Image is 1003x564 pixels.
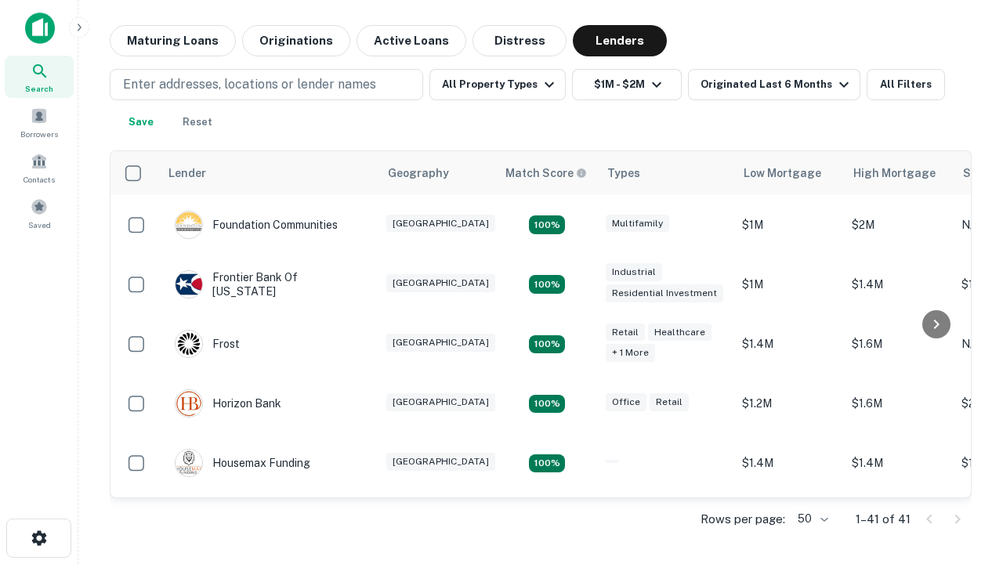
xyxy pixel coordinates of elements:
[357,25,466,56] button: Active Loans
[734,314,844,374] td: $1.4M
[606,263,662,281] div: Industrial
[844,151,954,195] th: High Mortgage
[607,164,640,183] div: Types
[844,314,954,374] td: $1.6M
[701,510,785,529] p: Rows per page:
[505,164,584,182] h6: Match Score
[429,69,566,100] button: All Property Types
[734,255,844,314] td: $1M
[5,56,74,98] a: Search
[529,215,565,234] div: Matching Properties: 4, hasApolloMatch: undefined
[25,82,53,95] span: Search
[386,393,495,411] div: [GEOGRAPHIC_DATA]
[734,195,844,255] td: $1M
[473,25,567,56] button: Distress
[925,389,1003,464] iframe: Chat Widget
[606,324,645,342] div: Retail
[172,107,223,138] button: Reset
[176,271,202,298] img: picture
[844,374,954,433] td: $1.6M
[168,164,206,183] div: Lender
[650,393,689,411] div: Retail
[734,433,844,493] td: $1.4M
[28,219,51,231] span: Saved
[529,335,565,354] div: Matching Properties: 4, hasApolloMatch: undefined
[176,390,202,417] img: picture
[853,164,936,183] div: High Mortgage
[844,255,954,314] td: $1.4M
[867,69,945,100] button: All Filters
[175,211,338,239] div: Foundation Communities
[606,215,669,233] div: Multifamily
[529,454,565,473] div: Matching Properties: 4, hasApolloMatch: undefined
[505,164,587,182] div: Capitalize uses an advanced AI algorithm to match your search with the best lender. The match sco...
[606,344,655,362] div: + 1 more
[844,195,954,255] td: $2M
[856,510,911,529] p: 1–41 of 41
[844,493,954,552] td: $1.6M
[176,450,202,476] img: picture
[386,334,495,352] div: [GEOGRAPHIC_DATA]
[734,493,844,552] td: $1.4M
[110,25,236,56] button: Maturing Loans
[159,151,378,195] th: Lender
[598,151,734,195] th: Types
[573,25,667,56] button: Lenders
[496,151,598,195] th: Capitalize uses an advanced AI algorithm to match your search with the best lender. The match sco...
[24,173,55,186] span: Contacts
[5,101,74,143] a: Borrowers
[386,215,495,233] div: [GEOGRAPHIC_DATA]
[734,374,844,433] td: $1.2M
[175,389,281,418] div: Horizon Bank
[242,25,350,56] button: Originations
[688,69,860,100] button: Originated Last 6 Months
[529,395,565,414] div: Matching Properties: 4, hasApolloMatch: undefined
[388,164,449,183] div: Geography
[5,192,74,234] a: Saved
[606,393,646,411] div: Office
[386,274,495,292] div: [GEOGRAPHIC_DATA]
[175,449,310,477] div: Housemax Funding
[176,331,202,357] img: picture
[116,107,166,138] button: Save your search to get updates of matches that match your search criteria.
[110,69,423,100] button: Enter addresses, locations or lender names
[378,151,496,195] th: Geography
[648,324,712,342] div: Healthcare
[175,330,240,358] div: Frost
[175,270,363,298] div: Frontier Bank Of [US_STATE]
[5,146,74,189] a: Contacts
[176,211,202,238] img: picture
[701,75,853,94] div: Originated Last 6 Months
[734,151,844,195] th: Low Mortgage
[606,284,723,302] div: Residential Investment
[25,13,55,44] img: capitalize-icon.png
[529,275,565,294] div: Matching Properties: 4, hasApolloMatch: undefined
[20,128,58,140] span: Borrowers
[744,164,821,183] div: Low Mortgage
[844,433,954,493] td: $1.4M
[386,453,495,471] div: [GEOGRAPHIC_DATA]
[791,508,831,530] div: 50
[572,69,682,100] button: $1M - $2M
[123,75,376,94] p: Enter addresses, locations or lender names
